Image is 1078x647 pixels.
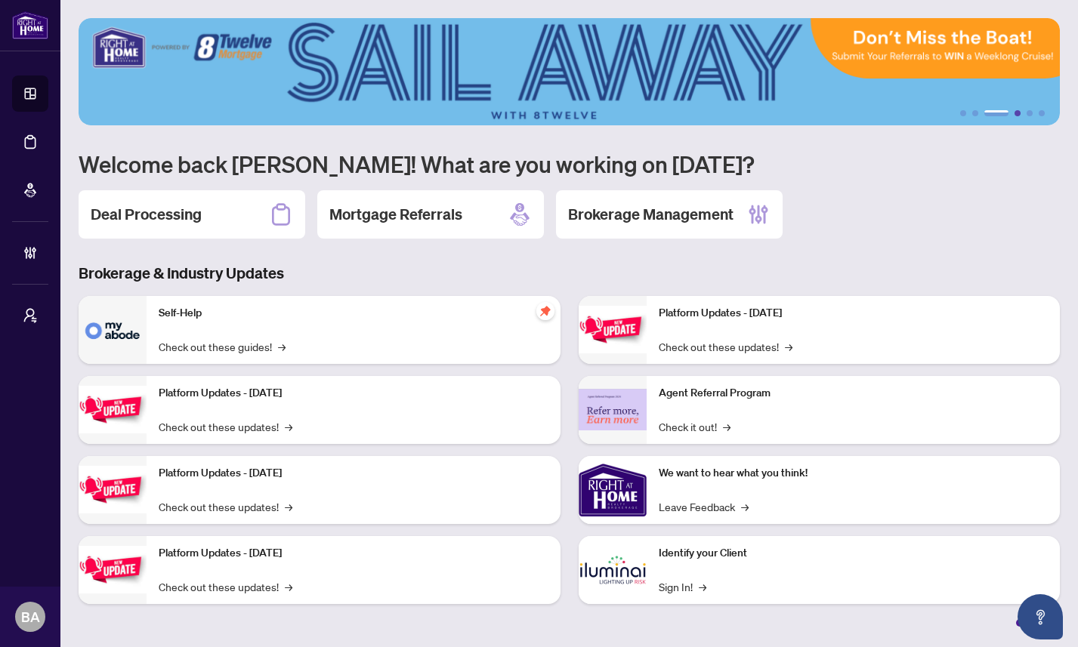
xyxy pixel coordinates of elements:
[1039,110,1045,116] button: 6
[723,418,731,435] span: →
[568,204,734,225] h2: Brokerage Management
[23,308,38,323] span: user-switch
[159,578,292,595] a: Check out these updates!→
[79,18,1060,125] img: Slide 2
[579,389,647,430] img: Agent Referral Program
[984,110,1009,116] button: 3
[159,498,292,515] a: Check out these updates!→
[329,204,462,225] h2: Mortgage Referrals
[79,296,147,364] img: Self-Help
[659,545,1049,562] p: Identify your Client
[1027,110,1033,116] button: 5
[79,546,147,593] img: Platform Updates - July 8, 2025
[579,306,647,353] img: Platform Updates - June 23, 2025
[159,465,548,482] p: Platform Updates - [DATE]
[659,418,731,435] a: Check it out!→
[972,110,978,116] button: 2
[699,578,706,595] span: →
[659,385,1049,402] p: Agent Referral Program
[659,305,1049,322] p: Platform Updates - [DATE]
[579,536,647,604] img: Identify your Client
[79,263,1060,284] h3: Brokerage & Industry Updates
[960,110,966,116] button: 1
[79,386,147,433] img: Platform Updates - September 16, 2025
[659,338,792,355] a: Check out these updates!→
[285,578,292,595] span: →
[659,578,706,595] a: Sign In!→
[285,418,292,435] span: →
[159,338,286,355] a: Check out these guides!→
[159,418,292,435] a: Check out these updates!→
[159,385,548,402] p: Platform Updates - [DATE]
[659,498,749,515] a: Leave Feedback→
[285,498,292,515] span: →
[91,204,202,225] h2: Deal Processing
[785,338,792,355] span: →
[159,545,548,562] p: Platform Updates - [DATE]
[536,302,554,320] span: pushpin
[579,456,647,524] img: We want to hear what you think!
[659,465,1049,482] p: We want to hear what you think!
[159,305,548,322] p: Self-Help
[278,338,286,355] span: →
[1015,110,1021,116] button: 4
[79,466,147,513] img: Platform Updates - July 21, 2025
[12,11,48,39] img: logo
[741,498,749,515] span: →
[79,149,1060,178] h1: Welcome back [PERSON_NAME]! What are you working on [DATE]?
[21,606,40,627] span: BA
[1018,594,1063,639] button: Open asap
